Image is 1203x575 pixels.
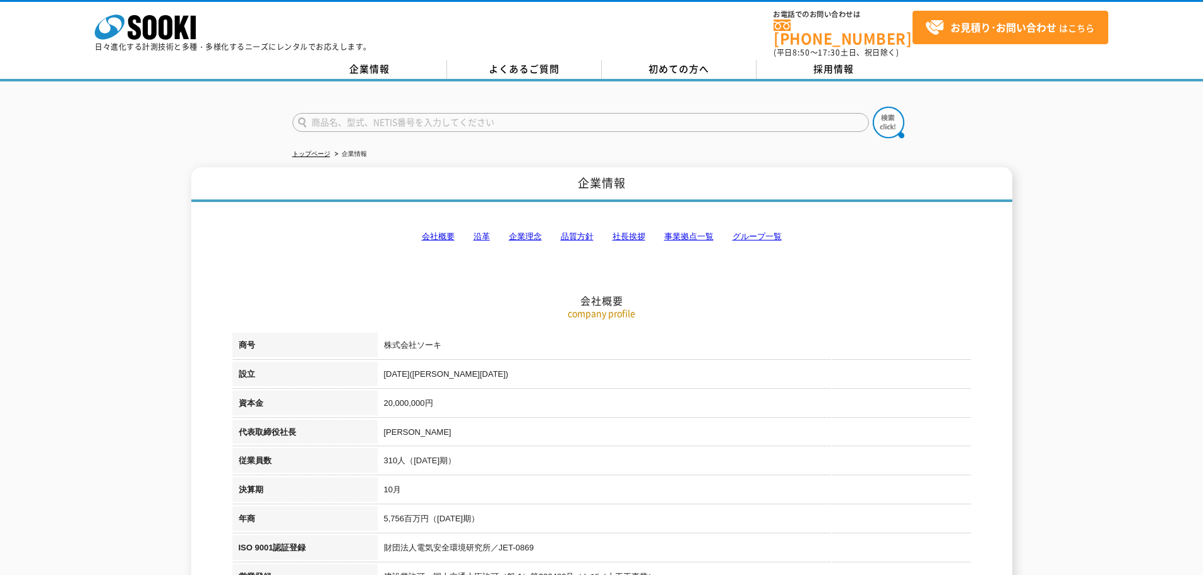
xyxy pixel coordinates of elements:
th: 資本金 [232,391,378,420]
td: [DATE]([PERSON_NAME][DATE]) [378,362,971,391]
td: 10月 [378,477,971,506]
td: 310人（[DATE]期） [378,448,971,477]
a: グループ一覧 [733,232,782,241]
a: 社長挨拶 [613,232,645,241]
a: トップページ [292,150,330,157]
th: 設立 [232,362,378,391]
input: 商品名、型式、NETIS番号を入力してください [292,113,869,132]
td: 株式会社ソーキ [378,333,971,362]
p: company profile [232,307,971,320]
span: お電話でのお問い合わせは [774,11,913,18]
a: 企業情報 [292,60,447,79]
td: 5,756百万円（[DATE]期） [378,506,971,535]
a: 沿革 [474,232,490,241]
td: [PERSON_NAME] [378,420,971,449]
a: お見積り･お問い合わせはこちら [913,11,1108,44]
th: 従業員数 [232,448,378,477]
a: 採用情報 [757,60,911,79]
a: 品質方針 [561,232,594,241]
a: 初めての方へ [602,60,757,79]
span: 8:50 [793,47,810,58]
span: 初めての方へ [649,62,709,76]
th: 決算期 [232,477,378,506]
h2: 会社概要 [232,168,971,307]
a: 事業拠点一覧 [664,232,714,241]
h1: 企業情報 [191,167,1012,202]
p: 日々進化する計測技術と多種・多様化するニーズにレンタルでお応えします。 [95,43,371,50]
th: ISO 9001認証登録 [232,535,378,564]
a: 企業理念 [509,232,542,241]
th: 年商 [232,506,378,535]
td: 20,000,000円 [378,391,971,420]
a: [PHONE_NUMBER] [774,20,913,45]
th: 商号 [232,333,378,362]
span: (平日 ～ 土日、祝日除く) [774,47,899,58]
strong: お見積り･お問い合わせ [950,20,1056,35]
li: 企業情報 [332,148,367,161]
td: 財団法人電気安全環境研究所／JET-0869 [378,535,971,564]
span: 17:30 [818,47,841,58]
span: はこちら [925,18,1094,37]
img: btn_search.png [873,107,904,138]
th: 代表取締役社長 [232,420,378,449]
a: 会社概要 [422,232,455,241]
a: よくあるご質問 [447,60,602,79]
